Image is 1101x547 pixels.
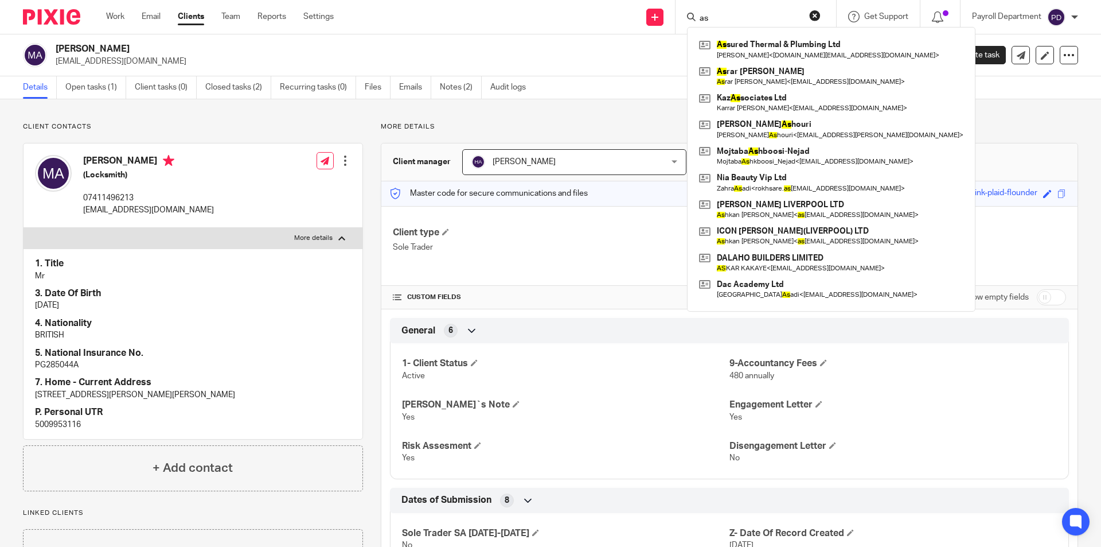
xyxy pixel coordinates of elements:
[490,76,534,99] a: Audit logs
[23,76,57,99] a: Details
[257,11,286,22] a: Reports
[402,413,415,421] span: Yes
[401,494,491,506] span: Dates of Submission
[393,293,729,302] h4: CUSTOM FIELDS
[399,76,431,99] a: Emails
[729,413,742,421] span: Yes
[23,509,363,518] p: Linked clients
[365,76,391,99] a: Files
[390,188,588,199] p: Master code for secure communications and files
[698,14,802,24] input: Search
[393,242,729,253] p: Sole Trader
[402,358,729,370] h4: 1- Client Status
[56,56,922,67] p: [EMAIL_ADDRESS][DOMAIN_NAME]
[83,169,214,181] h5: (Locksmith)
[402,454,415,462] span: Yes
[303,11,334,22] a: Settings
[142,11,161,22] a: Email
[729,454,740,462] span: No
[35,389,351,401] p: [STREET_ADDRESS][PERSON_NAME][PERSON_NAME]
[35,377,351,389] h4: 7. Home - Current Address
[963,292,1029,303] label: Show empty fields
[280,76,356,99] a: Recurring tasks (0)
[35,270,351,282] p: Mr
[505,495,509,506] span: 8
[153,459,233,477] h4: + Add contact
[381,122,1078,131] p: More details
[729,358,1057,370] h4: 9-Accountancy Fees
[729,527,1057,540] h4: Z- Date Of Record Created
[56,43,749,55] h2: [PERSON_NAME]
[35,347,351,359] h4: 5. National Insurance No.
[135,76,197,99] a: Client tasks (0)
[440,76,482,99] a: Notes (2)
[35,329,351,341] p: BRITISH
[178,11,204,22] a: Clients
[448,325,453,336] span: 6
[221,11,240,22] a: Team
[402,527,729,540] h4: Sole Trader SA [DATE]-[DATE]
[35,359,351,371] p: PG285044A
[729,440,1057,452] h4: Disengagement Letter
[402,372,425,380] span: Active
[809,10,821,21] button: Clear
[23,43,47,67] img: svg%3E
[393,227,729,239] h4: Client type
[953,187,1037,200] div: soft-pink-plaid-flounder
[23,9,80,25] img: Pixie
[83,155,214,169] h4: [PERSON_NAME]
[163,155,174,166] i: Primary
[864,13,908,21] span: Get Support
[471,155,485,169] img: svg%3E
[205,76,271,99] a: Closed tasks (2)
[23,122,363,131] p: Client contacts
[35,288,351,300] h4: 3. Date Of Birth
[294,234,333,243] p: More details
[106,11,124,22] a: Work
[729,372,774,380] span: 480 annually
[35,317,351,329] h4: 4. Nationality
[729,399,1057,411] h4: Engagement Letter
[65,76,126,99] a: Open tasks (1)
[393,156,451,168] h3: Client manager
[83,204,214,216] p: [EMAIL_ADDRESS][DOMAIN_NAME]
[402,399,729,411] h4: [PERSON_NAME]`s Note
[35,419,351,430] p: 5009953116
[402,440,729,452] h4: Risk Assesment
[493,158,556,166] span: [PERSON_NAME]
[35,300,351,311] p: [DATE]
[35,406,351,418] h4: P. Personal UTR
[35,258,351,270] h4: 1. Title
[35,155,72,192] img: svg%3E
[401,325,435,337] span: General
[1047,8,1065,26] img: svg%3E
[83,192,214,204] p: 07411496213
[972,11,1041,22] p: Payroll Department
